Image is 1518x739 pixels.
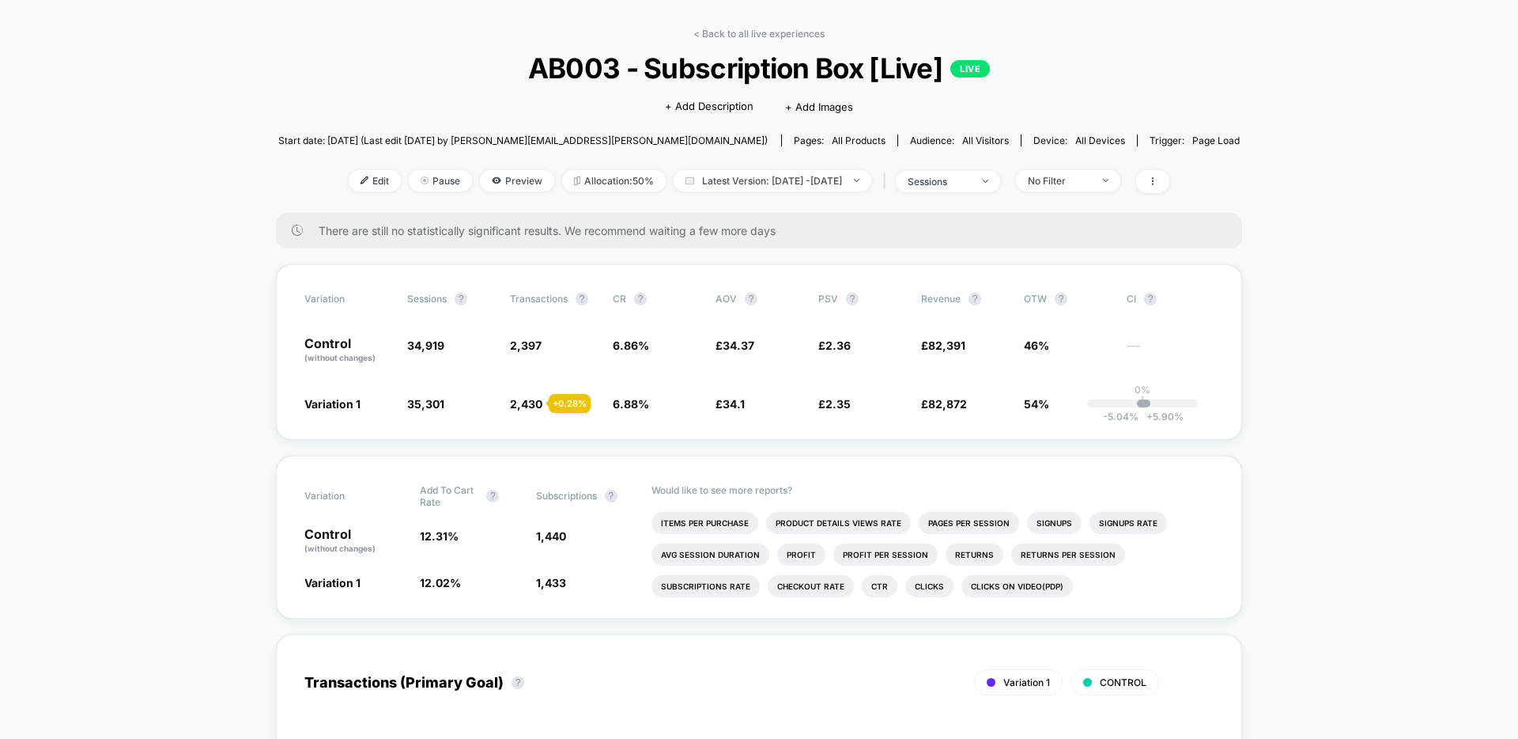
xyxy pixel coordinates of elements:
div: + 0.28 % [549,394,591,413]
span: £ [716,339,754,352]
img: end [854,179,859,182]
div: Trigger: [1150,135,1240,146]
span: 34.1 [723,397,745,411]
img: end [421,176,429,184]
span: 82,872 [928,397,967,411]
img: end [1103,179,1108,182]
button: ? [605,490,617,502]
span: --- [1127,341,1214,364]
li: Product Details Views Rate [766,512,911,534]
div: Audience: [910,135,1009,146]
li: Ctr [862,575,897,597]
span: -5.04 % [1103,411,1138,423]
button: ? [576,293,588,305]
span: Subscriptions [536,490,597,502]
p: | [1141,396,1144,407]
span: 12.02 % [420,576,461,589]
span: 34,919 [407,339,444,352]
li: Subscriptions Rate [651,575,760,597]
span: Device: [1021,135,1137,146]
span: + [1146,411,1153,423]
p: Would like to see more reports? [651,484,1214,496]
li: Checkout Rate [768,575,854,597]
span: PSV [818,293,838,305]
span: Sessions [407,293,447,305]
div: sessions [908,176,971,188]
span: 35,301 [407,397,444,411]
span: Revenue [921,293,961,305]
span: 54% [1024,397,1049,411]
span: Pause [409,170,472,191]
li: Avg Session Duration [651,544,769,566]
li: Signups [1027,512,1082,534]
span: Variation 1 [304,397,361,411]
button: ? [1144,293,1157,305]
span: AOV [716,293,737,305]
span: + Add Description [665,99,753,115]
img: edit [361,176,368,184]
img: rebalance [574,176,580,185]
span: 34.37 [723,339,754,352]
span: There are still no statistically significant results. We recommend waiting a few more days [319,224,1210,237]
span: All Visitors [962,135,1009,146]
span: Allocation: 50% [562,170,666,191]
li: Clicks On Video(pdp) [961,575,1073,597]
button: ? [486,490,499,502]
span: Add To Cart Rate [420,484,478,508]
span: £ [818,339,851,352]
p: LIVE [950,60,990,78]
span: all devices [1075,135,1125,146]
li: Pages Per Session [919,512,1019,534]
span: Transactions [510,293,568,305]
span: Start date: [DATE] (Last edit [DATE] by [PERSON_NAME][EMAIL_ADDRESS][PERSON_NAME][DOMAIN_NAME]) [278,135,768,146]
span: 1,433 [536,576,566,589]
a: < Back to all live experiences [693,28,825,40]
span: (without changes) [304,544,376,553]
span: £ [716,397,745,411]
img: end [983,180,988,183]
li: Profit Per Session [833,544,938,566]
span: 12.31 % [420,529,459,543]
span: £ [818,397,851,411]
p: Control [304,528,404,555]
span: Latest Version: [DATE] - [DATE] [674,170,871,191]
span: CONTROL [1100,676,1146,688]
button: ? [455,293,467,305]
li: Profit [777,544,825,566]
span: all products [832,135,885,146]
div: Pages: [794,135,885,146]
span: 46% [1024,339,1049,352]
span: OTW [1024,293,1111,305]
li: Returns Per Session [1011,544,1125,566]
span: Preview [480,170,554,191]
span: 82,391 [928,339,965,352]
button: ? [634,293,647,305]
span: Variation [304,293,391,305]
span: 2,430 [510,397,542,411]
span: 2.36 [825,339,851,352]
button: ? [1055,293,1067,305]
span: £ [921,339,965,352]
span: Variation [304,484,391,508]
span: 2,397 [510,339,542,352]
span: Page Load [1192,135,1240,146]
li: Signups Rate [1089,512,1167,534]
span: 1,440 [536,529,566,543]
span: Edit [349,170,401,191]
li: Clicks [905,575,953,597]
p: 0% [1135,384,1150,396]
button: ? [512,676,524,689]
span: 6.86 % [613,339,649,352]
span: Variation 1 [304,576,361,589]
button: ? [745,293,757,305]
span: £ [921,397,967,411]
span: | [879,170,896,193]
span: 2.35 [825,397,851,411]
button: ? [969,293,981,305]
span: Variation 1 [1003,676,1050,688]
span: CI [1127,293,1214,305]
div: No Filter [1028,175,1091,187]
span: 6.88 % [613,397,649,411]
span: (without changes) [304,353,376,362]
li: Returns [946,544,1003,566]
